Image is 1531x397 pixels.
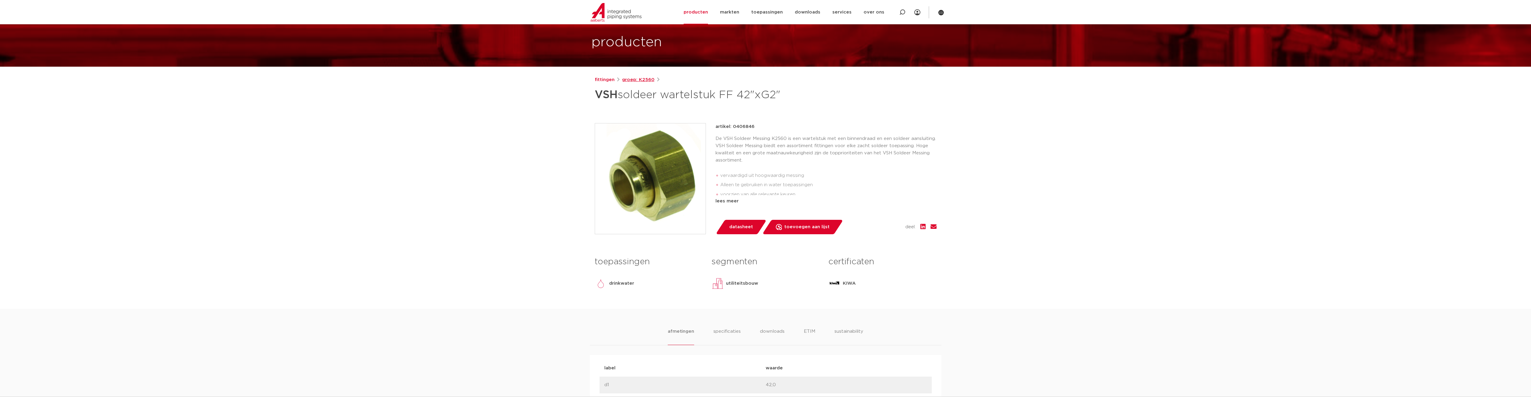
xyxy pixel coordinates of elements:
[715,135,937,164] p: De VSH Soldeer Messing K2560 is een wartelstuk met een binnendraad en een soldeer aansluiting. VS...
[715,198,937,205] div: lees meer
[595,277,607,289] img: drinkwater
[712,256,819,268] h3: segmenten
[905,223,916,231] span: deel:
[595,89,618,100] strong: VSH
[828,256,936,268] h3: certificaten
[784,222,830,232] span: toevoegen aan lijst
[595,86,820,104] h1: soldeer wartelstuk FF 42"xG2"
[834,328,863,345] li: sustainability
[595,123,706,234] img: Product Image for VSH soldeer wartelstuk FF 42"xG2"
[604,365,766,372] p: label
[720,190,937,199] li: voorzien van alle relevante keuren
[715,123,755,130] p: artikel: 0406846
[726,280,758,287] p: utiliteitsbouw
[720,180,937,190] li: Alleen te gebruiken in water toepassingen
[804,328,815,345] li: ETIM
[766,381,927,389] p: 42,0
[712,277,724,289] img: utiliteitsbouw
[720,171,937,180] li: vervaardigd uit hoogwaardig messing
[713,328,741,345] li: specificaties
[766,365,927,372] p: waarde
[729,222,753,232] span: datasheet
[604,381,766,389] p: d1
[591,33,662,52] h1: producten
[760,328,785,345] li: downloads
[715,220,767,234] a: datasheet
[843,280,856,287] p: KIWA
[622,76,655,83] a: groep: K2560
[609,280,634,287] p: drinkwater
[668,328,694,345] li: afmetingen
[595,256,703,268] h3: toepassingen
[595,76,615,83] a: fittingen
[828,277,840,289] img: KIWA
